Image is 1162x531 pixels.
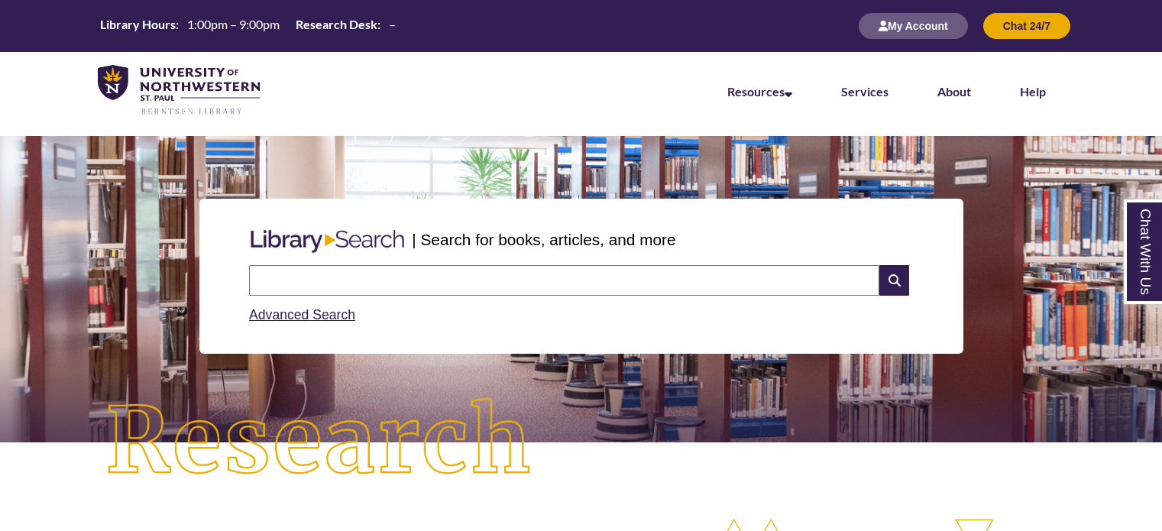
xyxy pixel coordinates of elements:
a: About [937,84,971,99]
img: UNWSP Library Logo [98,65,260,116]
button: Chat 24/7 [983,13,1070,39]
a: My Account [859,19,968,32]
th: Library Hours: [94,16,181,33]
span: 1:00pm – 9:00pm [187,17,280,31]
th: Research Desk: [290,16,383,33]
table: Hours Today [94,16,402,35]
img: Libary Search [243,224,412,259]
a: Advanced Search [249,307,355,322]
a: Chat 24/7 [983,19,1070,32]
a: Resources [727,84,792,99]
a: Help [1020,84,1046,99]
span: – [389,17,396,31]
a: Hours Today [94,16,402,37]
button: My Account [859,13,968,39]
p: | Search for books, articles, and more [412,228,675,251]
a: Services [841,84,888,99]
i: Search [879,265,908,296]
